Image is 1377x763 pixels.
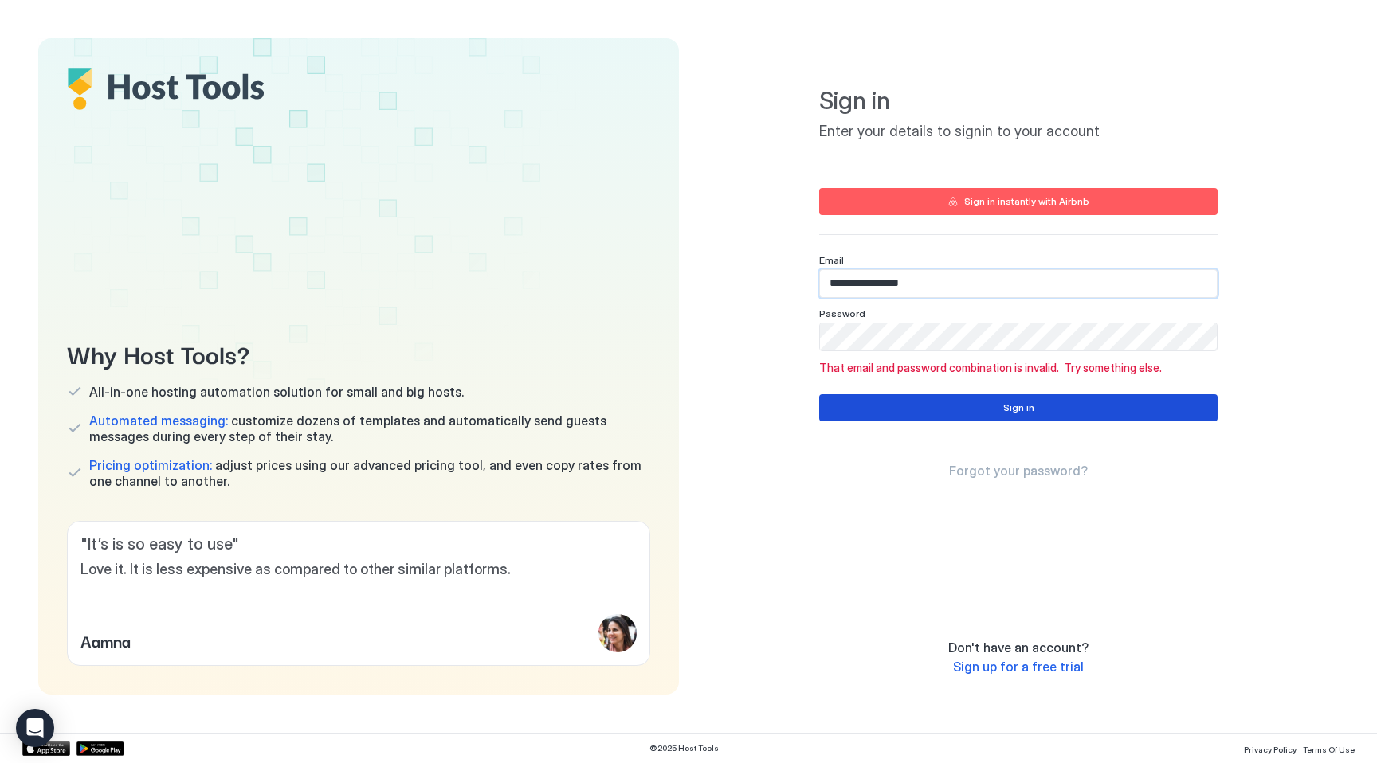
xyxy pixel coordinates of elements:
span: Automated messaging: [89,413,228,428]
span: adjust prices using our advanced pricing tool, and even copy rates from one channel to another. [89,457,650,489]
a: Terms Of Use [1303,740,1355,757]
span: © 2025 Host Tools [649,743,719,753]
span: Why Host Tools? [67,335,650,371]
span: customize dozens of templates and automatically send guests messages during every step of their s... [89,413,650,444]
span: Sign up for a free trial [953,659,1084,675]
span: Email [819,254,844,266]
span: Privacy Policy [1244,745,1297,754]
span: Love it. It is less expensive as compared to other similar platforms. [80,561,637,579]
a: Privacy Policy [1244,740,1297,757]
div: Sign in instantly with Airbnb [964,194,1089,209]
span: " It’s is so easy to use " [80,534,637,554]
div: profile [598,614,637,652]
span: Forgot your password? [949,463,1088,479]
span: Don't have an account? [948,640,1089,655]
div: Sign in [1003,401,1034,415]
button: Sign in [819,394,1218,421]
div: Open Intercom Messenger [16,709,54,747]
span: Enter your details to signin to your account [819,123,1218,141]
a: Sign up for a free trial [953,659,1084,675]
input: Input Field [820,323,1217,350]
span: All-in-one hosting automation solution for small and big hosts. [89,384,464,400]
a: Forgot your password? [949,463,1088,479]
input: Input Field [820,270,1217,297]
span: Terms Of Use [1303,745,1355,754]
span: Aamna [80,628,131,652]
a: Google Play Store [76,741,124,756]
span: Sign in [819,86,1218,116]
span: Pricing optimization: [89,457,212,473]
span: Password [819,307,865,319]
button: Sign in instantly with Airbnb [819,188,1218,215]
a: App Store [22,741,70,756]
span: That email and password combination is invalid. Try something else. [819,361,1218,375]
